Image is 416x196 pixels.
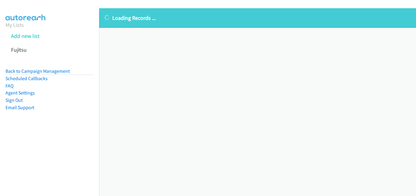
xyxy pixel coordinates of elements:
a: FAQ [6,83,13,89]
p: Loading Records ... [105,14,410,22]
a: Fujitsu [11,46,27,53]
a: Agent Settings [6,90,35,96]
a: Back to Campaign Management [6,68,70,74]
a: Sign Out [6,97,23,103]
a: Email Support [6,105,34,110]
a: My Lists [6,21,24,28]
a: Add new list [11,32,39,39]
a: Scheduled Callbacks [6,76,48,81]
